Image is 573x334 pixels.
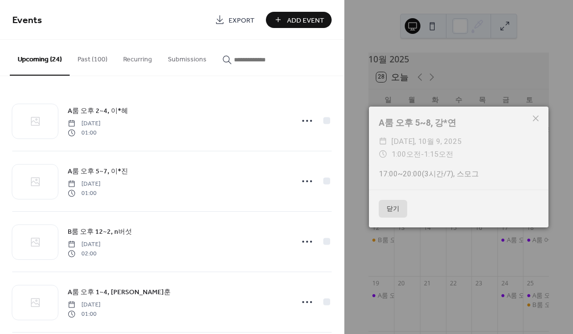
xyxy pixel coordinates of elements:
a: B룸 오후 12~2, n버섯 [68,226,132,237]
div: ​ [379,135,388,148]
button: Past (100) [70,40,115,75]
span: Export [229,15,255,26]
span: 1:15오전 [424,150,453,159]
span: 02:00 [68,249,101,258]
div: ​ [379,148,388,161]
span: [DATE] [68,180,101,189]
span: [DATE] [68,240,101,249]
button: Submissions [160,40,214,75]
span: A룸 오후 5~7, 이*진 [68,167,128,177]
span: A룸 오후 2~4, 이*혜 [68,106,128,116]
button: 닫기 [379,200,407,218]
button: Add Event [266,12,332,28]
a: A룸 오후 1~4, [PERSON_NAME]훈 [68,286,171,298]
span: 01:00 [68,309,101,318]
button: Upcoming (24) [10,40,70,76]
span: 01:00 [68,189,101,197]
span: Add Event [287,15,324,26]
span: B룸 오후 12~2, n버섯 [68,227,132,237]
a: Export [208,12,262,28]
span: [DATE] [68,301,101,309]
span: 01:00 [68,128,101,137]
span: A룸 오후 1~4, [PERSON_NAME]훈 [68,287,171,298]
a: A룸 오후 2~4, 이*혜 [68,105,128,116]
span: 1:00오전 [391,150,421,159]
button: Recurring [115,40,160,75]
a: A룸 오후 5~7, 이*진 [68,166,128,177]
span: - [421,150,424,159]
span: [DATE], 10월 9, 2025 [391,135,462,148]
span: Events [12,11,42,30]
div: 17:00~20:00(3시간/7), 스모그 [369,168,548,180]
div: A룸 오후 5~8, 강*연 [369,116,548,129]
span: [DATE] [68,119,101,128]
